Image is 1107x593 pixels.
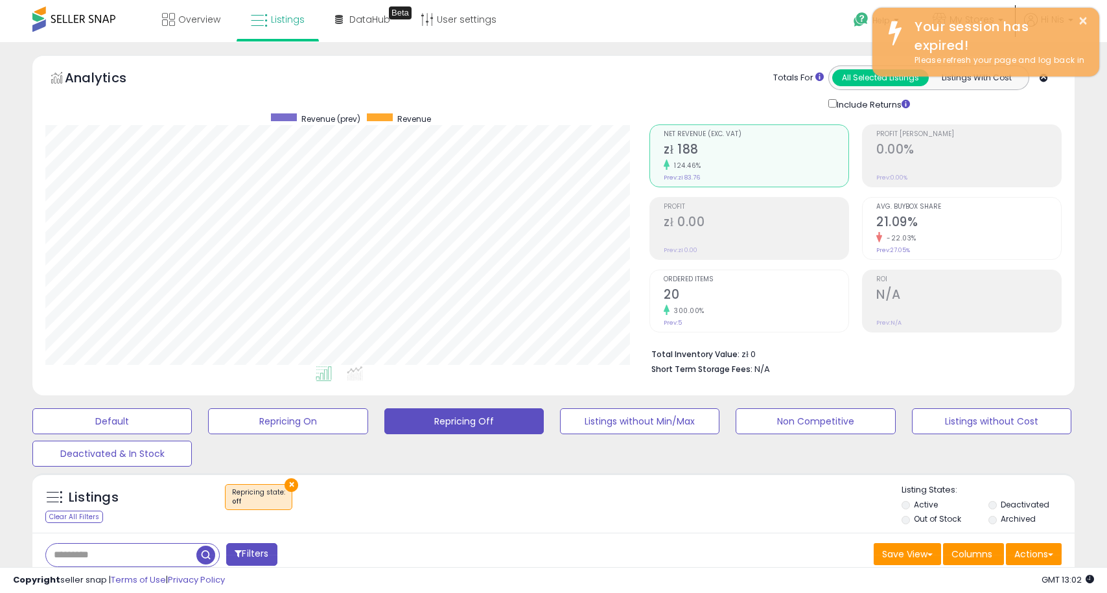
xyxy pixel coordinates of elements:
button: Repricing Off [384,408,544,434]
span: 2025-10-15 13:02 GMT [1042,574,1094,586]
li: zł 0 [651,345,1052,361]
small: Prev: zł 83.76 [664,174,700,181]
span: Net Revenue (Exc. VAT) [664,131,848,138]
a: Help [843,2,912,42]
a: Terms of Use [111,574,166,586]
label: Deactivated [1001,499,1049,510]
small: Prev: N/A [876,319,902,327]
small: 300.00% [670,306,705,316]
h2: N/A [876,287,1061,305]
button: Columns [943,543,1004,565]
div: Please refresh your page and log back in [905,54,1090,67]
button: Actions [1006,543,1062,565]
div: Clear All Filters [45,511,103,523]
button: All Selected Listings [832,69,929,86]
h2: zł 0.00 [664,215,848,232]
h2: 0.00% [876,142,1061,159]
p: Listing States: [902,484,1075,496]
span: Revenue [397,113,431,124]
strong: Copyright [13,574,60,586]
div: Include Returns [819,97,926,111]
label: Archived [1001,513,1036,524]
span: N/A [754,363,770,375]
button: Deactivated & In Stock [32,441,192,467]
span: DataHub [349,13,390,26]
div: Your session has expired! [905,17,1090,54]
button: Repricing On [208,408,367,434]
h2: 20 [664,287,848,305]
span: Listings [271,13,305,26]
span: ROI [876,276,1061,283]
small: Prev: zł 0.00 [664,246,697,254]
b: Short Term Storage Fees: [651,364,752,375]
button: Save View [874,543,941,565]
div: off [232,497,285,506]
button: Filters [226,543,277,566]
span: Overview [178,13,220,26]
small: Prev: 27.05% [876,246,910,254]
i: Get Help [853,12,869,28]
b: Total Inventory Value: [651,349,740,360]
button: Listings without Min/Max [560,408,719,434]
button: × [285,478,298,492]
button: Non Competitive [736,408,895,434]
div: Tooltip anchor [389,6,412,19]
small: 124.46% [670,161,701,170]
h2: 21.09% [876,215,1061,232]
button: Listings without Cost [912,408,1071,434]
span: Profit [PERSON_NAME] [876,131,1061,138]
div: seller snap | | [13,574,225,587]
h2: zł 188 [664,142,848,159]
span: Revenue (prev) [301,113,360,124]
h5: Listings [69,489,119,507]
button: × [1078,13,1088,29]
label: Active [914,499,938,510]
small: -22.03% [882,233,916,243]
div: Totals For [773,72,824,84]
button: Default [32,408,192,434]
span: Repricing state : [232,487,285,507]
span: Profit [664,203,848,211]
small: Prev: 0.00% [876,174,907,181]
small: Prev: 5 [664,319,682,327]
label: Out of Stock [914,513,961,524]
button: Listings With Cost [928,69,1025,86]
span: Columns [951,548,992,561]
a: Privacy Policy [168,574,225,586]
span: Ordered Items [664,276,848,283]
h5: Analytics [65,69,152,90]
span: Avg. Buybox Share [876,203,1061,211]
